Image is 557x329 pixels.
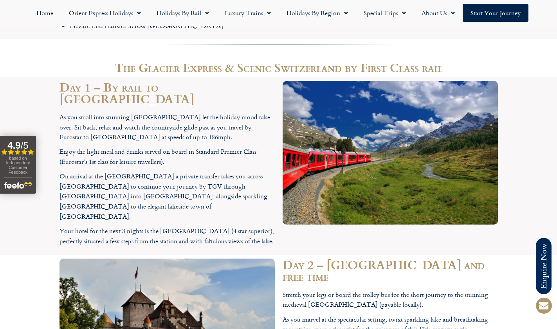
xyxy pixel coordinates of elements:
[356,4,414,22] a: Special Trips
[59,171,275,221] p: On arrival at the [GEOGRAPHIC_DATA] a private transfer takes you across [GEOGRAPHIC_DATA] to cont...
[29,4,61,22] a: Home
[283,290,498,310] p: Stretch your legs or board the trolley bus for the short journey to the stunning medieval [GEOGRA...
[463,4,528,22] a: Start your Journey
[59,81,275,104] h2: Day 1 – By rail to [GEOGRAPHIC_DATA]
[59,226,275,246] p: Your hotel for the next 3 nights is the [GEOGRAPHIC_DATA] (4 star superior), perfectly situated a...
[279,4,356,22] a: Holidays by Region
[59,112,275,142] p: As you stroll into stunning [GEOGRAPHIC_DATA] let the holiday mood take over. Sit back, relax and...
[61,4,149,22] a: Orient Express Holidays
[59,147,275,167] p: Enjoy the light meal and drinks served on board in Standard Premier Class (Eurostar’s 1st class f...
[59,61,498,73] h2: The Glacier Express & Scenic Switzerland by First Class rail​​
[217,4,279,22] a: Luxury Trains
[70,21,275,30] li: Private taxi transfer across [GEOGRAPHIC_DATA]
[4,4,553,22] nav: Menu
[414,4,463,22] a: About Us
[283,259,498,282] h2: Day 2 – [GEOGRAPHIC_DATA] and free time
[149,4,217,22] a: Holidays by Rail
